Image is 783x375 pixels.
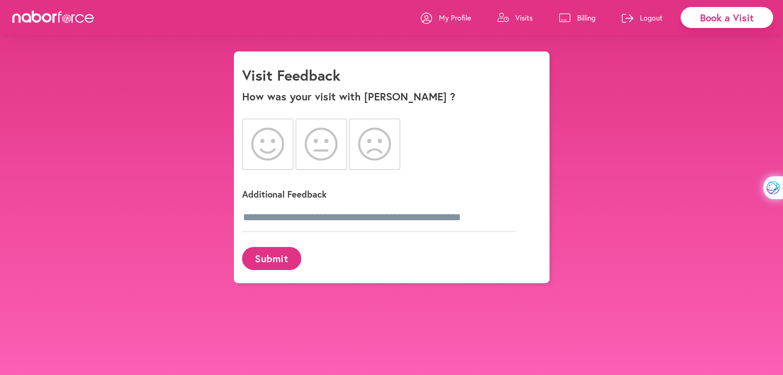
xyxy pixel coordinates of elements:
a: Visits [497,5,533,30]
p: Additional Feedback [242,188,530,200]
a: My Profile [421,5,471,30]
p: How was your visit with [PERSON_NAME] ? [242,90,541,103]
div: Book a Visit [681,7,773,28]
p: My Profile [439,13,471,23]
a: Logout [622,5,663,30]
p: Logout [640,13,663,23]
p: Visits [515,13,533,23]
h1: Visit Feedback [242,66,340,84]
a: Billing [559,5,596,30]
p: Billing [577,13,596,23]
button: Submit [242,247,301,270]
